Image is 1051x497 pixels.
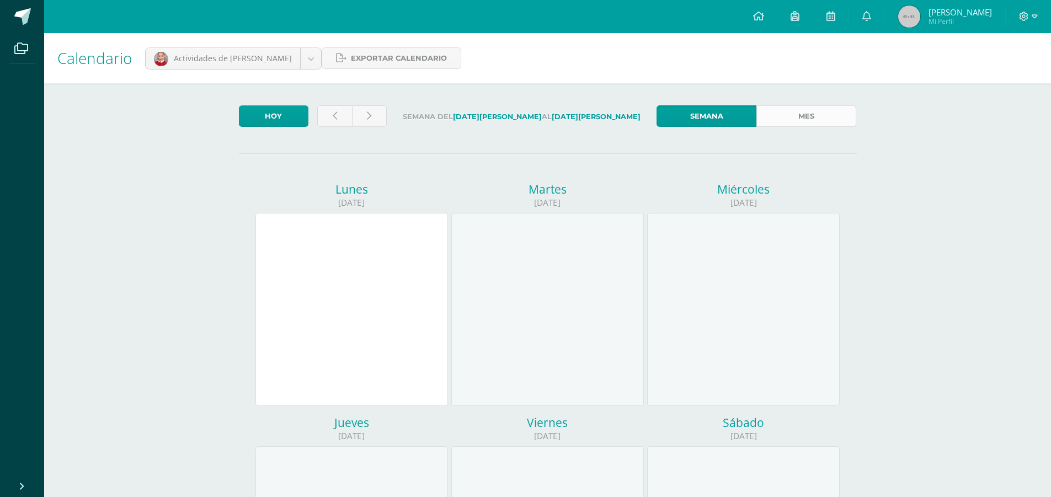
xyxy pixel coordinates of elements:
div: Viernes [451,415,644,430]
div: Miércoles [647,181,840,197]
span: [PERSON_NAME] [929,7,992,18]
div: [DATE] [255,197,448,209]
div: Lunes [255,181,448,197]
div: Martes [451,181,644,197]
div: Jueves [255,415,448,430]
div: [DATE] [647,430,840,442]
a: Actividades de [PERSON_NAME] [146,48,321,69]
span: Mi Perfil [929,17,992,26]
div: Sábado [647,415,840,430]
span: Exportar calendario [351,48,447,68]
a: Mes [756,105,856,127]
span: Calendario [57,47,132,68]
a: Hoy [239,105,308,127]
div: [DATE] [255,430,448,442]
div: [DATE] [451,430,644,442]
div: [DATE] [451,197,644,209]
label: Semana del al [396,105,648,128]
a: Exportar calendario [322,47,461,69]
div: [DATE] [647,197,840,209]
a: Semana [657,105,756,127]
img: 45x45 [898,6,920,28]
img: 4baa05ca1cab1170e5547f2dea69e30d.png [154,52,168,66]
strong: [DATE][PERSON_NAME] [453,113,542,121]
span: Actividades de [PERSON_NAME] [174,53,292,63]
strong: [DATE][PERSON_NAME] [552,113,641,121]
